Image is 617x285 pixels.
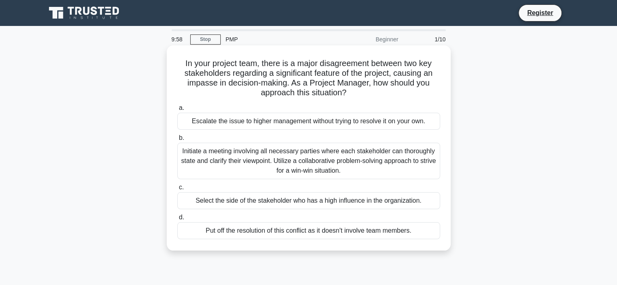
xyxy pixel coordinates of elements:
[332,31,403,47] div: Beginner
[403,31,451,47] div: 1/10
[177,192,440,209] div: Select the side of the stakeholder who has a high influence in the organization.
[179,184,184,191] span: c.
[179,104,184,111] span: a.
[179,134,184,141] span: b.
[177,143,440,179] div: Initiate a meeting involving all necessary parties where each stakeholder can thoroughly state an...
[167,31,190,47] div: 9:58
[221,31,332,47] div: PMP
[177,222,440,239] div: Put off the resolution of this conflict as it doesn't involve team members.
[522,8,558,18] a: Register
[190,34,221,45] a: Stop
[177,113,440,130] div: Escalate the issue to higher management without trying to resolve it on your own.
[176,58,441,98] h5: In your project team, there is a major disagreement between two key stakeholders regarding a sign...
[179,214,184,221] span: d.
